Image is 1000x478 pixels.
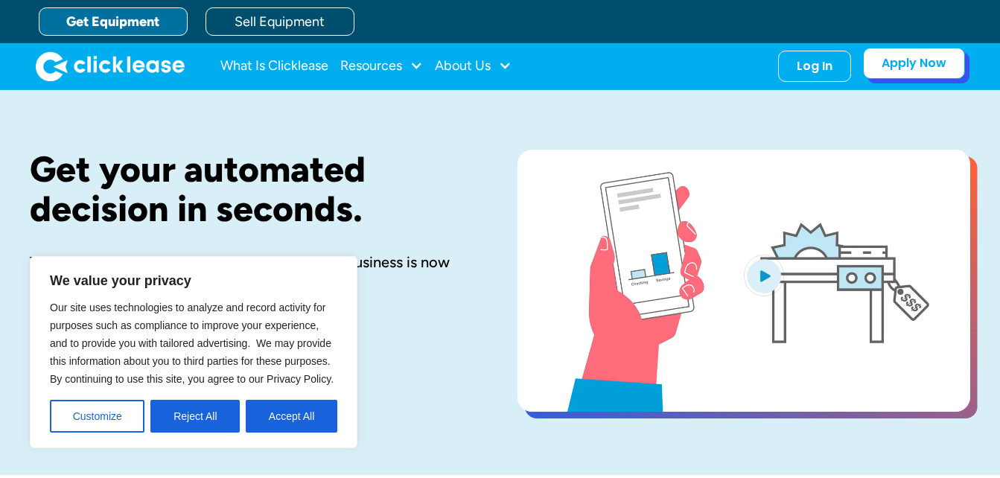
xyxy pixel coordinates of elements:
img: Blue play button logo on a light blue circular background [744,255,784,296]
button: Reject All [150,400,240,433]
div: Log In [797,59,832,74]
a: Apply Now [863,48,965,79]
img: Clicklease logo [36,51,185,81]
a: Sell Equipment [206,7,354,36]
a: open lightbox [517,150,970,412]
p: We value your privacy [50,272,337,290]
h1: Get your automated decision in seconds. [30,150,470,229]
div: Resources [340,51,423,81]
span: Our site uses technologies to analyze and record activity for purposes such as compliance to impr... [50,302,334,385]
button: Customize [50,400,144,433]
div: We value your privacy [30,256,357,448]
div: The equipment you need to start or grow your business is now affordable with Clicklease. [30,252,470,291]
div: About Us [435,51,512,81]
a: home [36,51,185,81]
a: What Is Clicklease [220,51,328,81]
a: Get Equipment [39,7,188,36]
button: Accept All [246,400,337,433]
